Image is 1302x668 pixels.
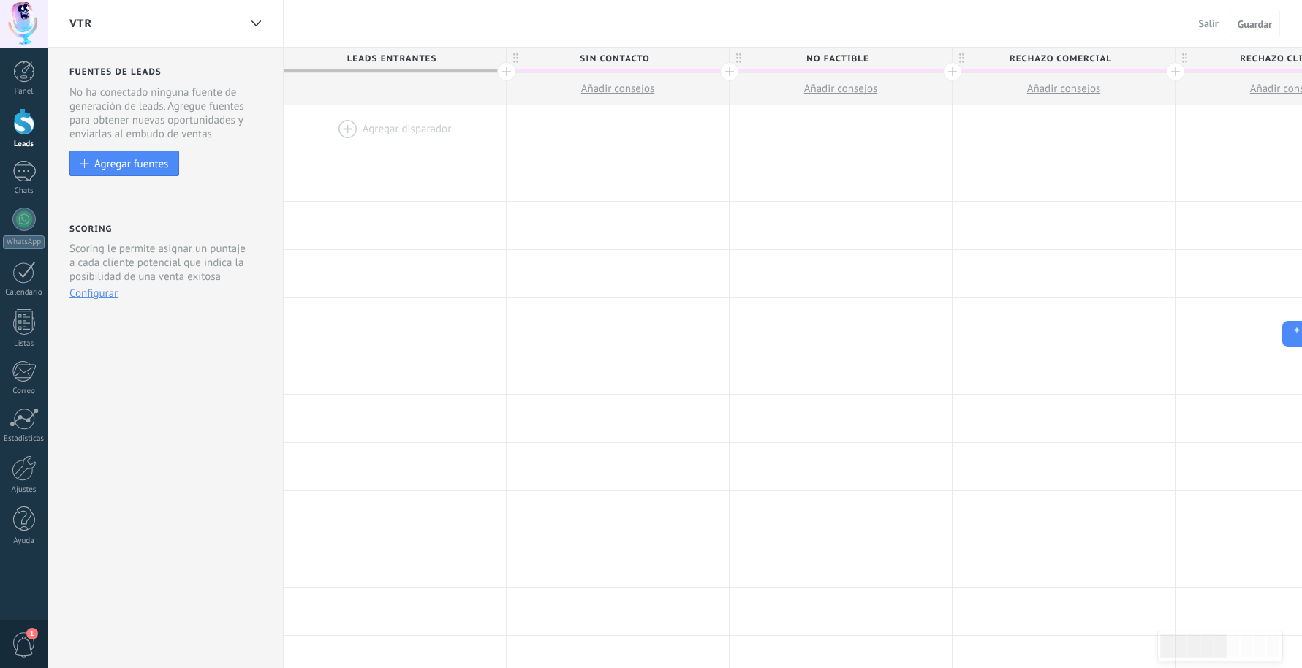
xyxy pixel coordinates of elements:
span: Salir [1199,17,1219,30]
div: Panel [3,87,45,96]
div: Leads Entrantes [284,48,506,69]
div: No ha conectado ninguna fuente de generación de leads. Agregue fuentes para obtener nuevas oportu... [69,86,264,141]
span: NO FACTIBLE [730,48,945,70]
span: 1 [26,628,38,639]
div: Chats [3,186,45,196]
div: Listas [3,339,45,349]
span: SIN CONTACTO [507,48,722,70]
span: Añadir consejos [1027,82,1101,96]
div: Correo [3,387,45,396]
button: Guardar [1230,10,1280,37]
span: RECHAZO COMERCIAL [953,48,1167,70]
button: Añadir consejos [730,73,952,105]
span: Guardar [1238,19,1272,29]
div: VTR [243,10,268,38]
span: Añadir consejos [804,82,878,96]
div: Estadísticas [3,434,45,444]
span: Leads Entrantes [284,48,499,70]
div: WhatsApp [3,235,45,249]
div: RECHAZO COMERCIAL [953,48,1175,69]
div: Ayuda [3,536,45,546]
span: Añadir consejos [581,82,655,96]
h2: Scoring [69,224,112,235]
div: Agregar fuentes [94,157,168,170]
button: Configurar [69,286,118,300]
button: Salir [1193,12,1225,34]
p: Scoring le permite asignar un puntaje a cada cliente potencial que indica la posibilidad de una v... [69,242,251,284]
div: Leads [3,140,45,149]
div: Calendario [3,288,45,297]
button: Agregar fuentes [69,151,179,176]
h2: Fuentes de leads [69,67,264,77]
span: VTR [69,17,92,31]
div: Ajustes [3,485,45,495]
button: Añadir consejos [507,73,729,105]
button: Añadir consejos [953,73,1175,105]
div: NO FACTIBLE [730,48,952,69]
div: SIN CONTACTO [507,48,729,69]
